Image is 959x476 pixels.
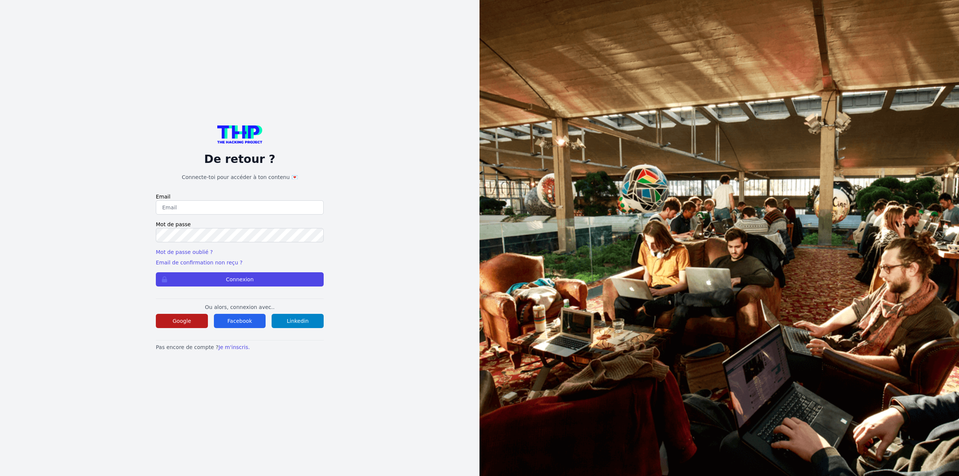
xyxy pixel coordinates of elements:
label: Email [156,193,324,200]
button: Linkedin [272,314,324,328]
input: Email [156,200,324,215]
button: Facebook [214,314,266,328]
a: Email de confirmation non reçu ? [156,260,242,266]
h1: Connecte-toi pour accéder à ton contenu 💌 [156,173,324,181]
a: Mot de passe oublié ? [156,249,213,255]
button: Google [156,314,208,328]
p: De retour ? [156,152,324,166]
img: logo [217,125,262,143]
label: Mot de passe [156,221,324,228]
a: Je m'inscris. [218,344,250,350]
p: Pas encore de compte ? [156,343,324,351]
button: Connexion [156,272,324,286]
p: Ou alors, connexion avec.. [156,303,324,311]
